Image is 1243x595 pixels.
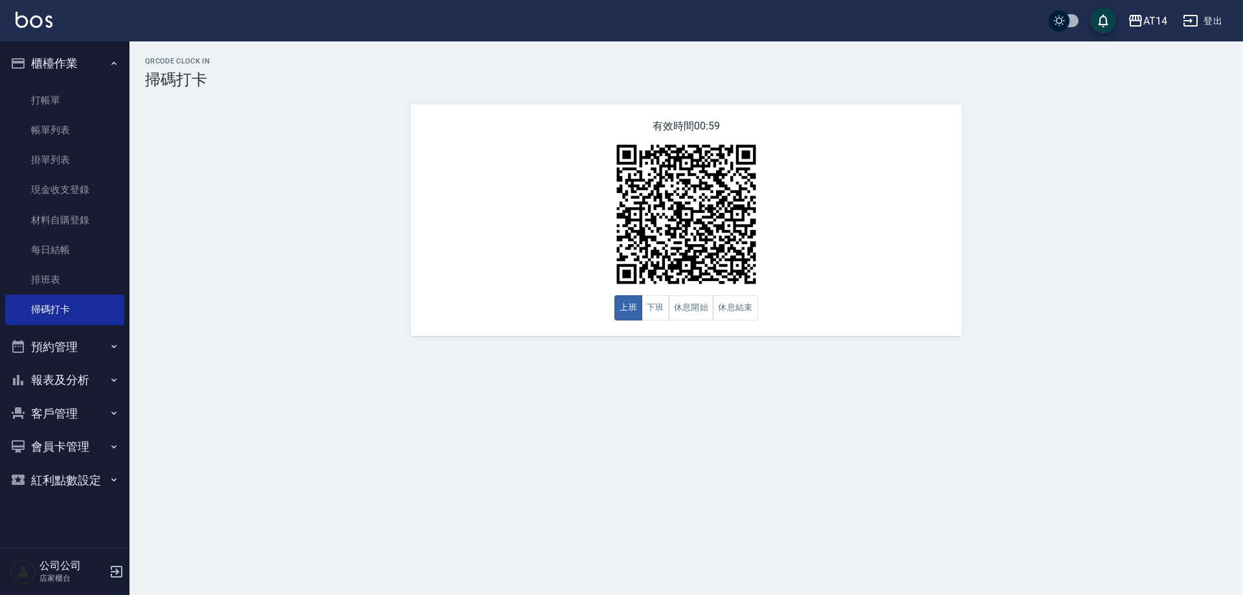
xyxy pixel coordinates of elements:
[5,363,124,397] button: 報表及分析
[5,330,124,364] button: 預約管理
[16,12,52,28] img: Logo
[1123,8,1172,34] button: AT14
[5,85,124,115] a: 打帳單
[642,295,669,320] button: 下班
[39,559,106,572] h5: 公司公司
[669,295,714,320] button: 休息開始
[614,295,642,320] button: 上班
[410,104,962,336] div: 有效時間 00:59
[5,205,124,235] a: 材料自購登錄
[145,71,1227,89] h3: 掃碼打卡
[5,175,124,205] a: 現金收支登錄
[5,265,124,295] a: 排班表
[1143,13,1167,29] div: AT14
[39,572,106,584] p: 店家櫃台
[5,235,124,265] a: 每日結帳
[5,47,124,80] button: 櫃檯作業
[713,295,758,320] button: 休息結束
[1090,8,1116,34] button: save
[1178,9,1227,33] button: 登出
[5,397,124,431] button: 客戶管理
[5,430,124,464] button: 會員卡管理
[5,145,124,175] a: 掛單列表
[5,295,124,324] a: 掃碼打卡
[5,464,124,497] button: 紅利點數設定
[145,57,1227,65] h2: QRcode Clock In
[10,559,36,585] img: Person
[5,115,124,145] a: 帳單列表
